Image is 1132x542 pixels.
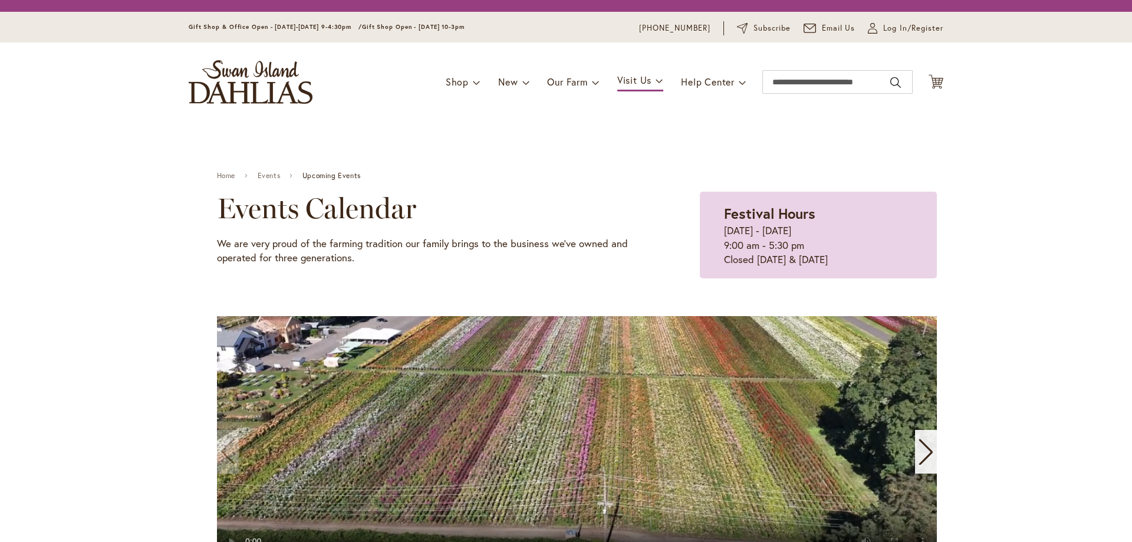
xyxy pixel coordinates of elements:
[737,22,791,34] a: Subscribe
[724,204,815,223] strong: Festival Hours
[639,22,710,34] a: [PHONE_NUMBER]
[890,73,901,92] button: Search
[724,224,913,267] p: [DATE] - [DATE] 9:00 am - 5:30 pm Closed [DATE] & [DATE]
[822,22,855,34] span: Email Us
[753,22,791,34] span: Subscribe
[547,75,587,88] span: Our Farm
[804,22,855,34] a: Email Us
[446,75,469,88] span: Shop
[189,23,362,31] span: Gift Shop & Office Open - [DATE]-[DATE] 9-4:30pm /
[258,172,281,180] a: Events
[217,236,641,265] p: We are very proud of the farming tradition our family brings to the business we've owned and oper...
[189,60,312,104] a: store logo
[681,75,735,88] span: Help Center
[217,172,235,180] a: Home
[302,172,361,180] span: Upcoming Events
[498,75,518,88] span: New
[362,23,465,31] span: Gift Shop Open - [DATE] 10-3pm
[217,192,641,225] h2: Events Calendar
[883,22,943,34] span: Log In/Register
[868,22,943,34] a: Log In/Register
[617,74,651,86] span: Visit Us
